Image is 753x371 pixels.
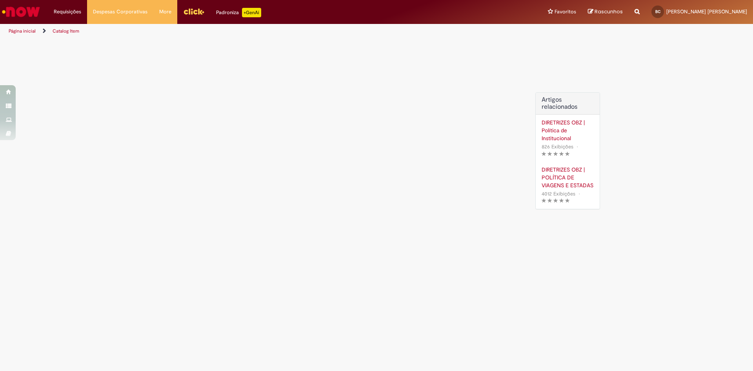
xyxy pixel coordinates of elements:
span: • [577,188,582,199]
span: 4012 Exibições [542,190,575,197]
h3: Artigos relacionados [542,97,594,110]
img: click_logo_yellow_360x200.png [183,5,204,17]
a: Página inicial [9,28,36,34]
a: DIRETRIZES OBZ | POLÍTICA DE VIAGENS E ESTADAS [542,166,594,189]
span: • [575,141,580,152]
span: 826 Exibições [542,143,573,150]
div: Padroniza [216,8,261,17]
span: Favoritos [555,8,576,16]
span: Rascunhos [595,8,623,15]
a: Catalog Item [53,28,79,34]
img: ServiceNow [1,4,41,20]
a: DIRETRIZES OBZ | Política de Institucional [542,119,594,142]
span: Requisições [54,8,81,16]
span: More [159,8,171,16]
span: Despesas Corporativas [93,8,147,16]
span: [PERSON_NAME] [PERSON_NAME] [666,8,747,15]
p: +GenAi [242,8,261,17]
a: Rascunhos [588,8,623,16]
span: BC [655,9,660,14]
ul: Trilhas de página [6,24,496,38]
